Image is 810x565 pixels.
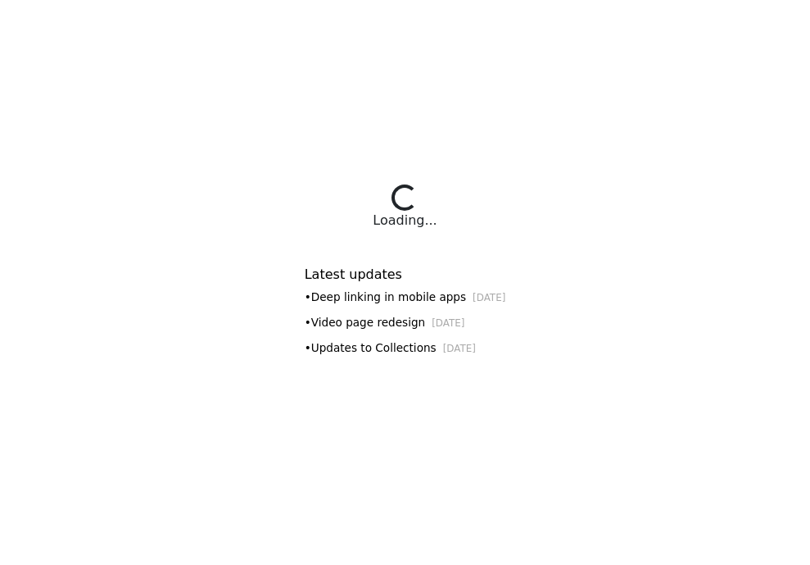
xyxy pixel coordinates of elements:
div: • Updates to Collections [305,339,506,357]
small: [DATE] [473,292,505,303]
small: [DATE] [443,343,476,354]
h6: Latest updates [305,267,506,282]
div: • Deep linking in mobile apps [305,289,506,306]
div: • Video page redesign [305,314,506,331]
div: Loading... [373,211,437,230]
small: [DATE] [432,317,464,329]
